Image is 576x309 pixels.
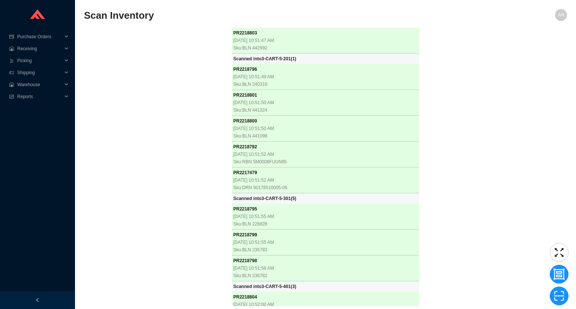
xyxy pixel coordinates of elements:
div: [DATE] 10:51:55 AM [233,239,418,246]
div: PR 2218799 [233,231,418,239]
div: PR 2218796 [233,66,418,73]
button: scan [550,287,568,305]
div: PR 2217479 [233,169,418,176]
span: credit-card [9,34,14,39]
div: Sku: BLN 240319 [233,81,418,88]
div: PR 2218795 [233,205,418,213]
span: fund [9,94,14,99]
div: PR 2218801 [233,91,418,99]
div: Sku: BLN 441324 [233,106,418,114]
span: Picking [17,55,62,67]
div: [DATE] 10:51:55 AM [233,213,418,220]
h2: Scan Inventory [84,9,446,22]
div: Sku: BLN 442992 [233,44,418,52]
div: Scanned into 3-CART-5-301 ( 5 ) [233,195,418,202]
span: Shipping [17,67,62,79]
div: Scanned into 3-CART-5-401 ( 3 ) [233,283,418,290]
div: Sku: RBN 5M0008FUUN85 [233,158,418,166]
div: [DATE] 10:51:50 AM [233,99,418,106]
span: scan [550,290,568,302]
div: [DATE] 10:51:52 AM [233,151,418,158]
span: Reports [17,91,62,103]
span: Warehouse [17,79,62,91]
div: PR 2218804 [233,293,418,301]
span: Purchase Orders [17,31,62,43]
span: fullscreen [550,247,568,258]
div: Sku: BLN 441098 [233,132,418,140]
div: PR 2218800 [233,117,418,125]
div: PR 2218798 [233,257,418,264]
div: [DATE] 10:51:47 AM [233,37,418,44]
div: Sku: DRN 90178510005-06 [233,184,418,191]
div: Sku: BLN 236783 [233,246,418,254]
div: [DATE] 10:51:56 AM [233,264,418,272]
div: [DATE] 10:51:49 AM [233,73,418,81]
div: Sku: BLN 226828 [233,220,418,228]
span: group [550,269,568,280]
div: [DATE] 10:52:00 AM [233,301,418,308]
div: [DATE] 10:51:50 AM [233,125,418,132]
span: left [35,298,40,302]
div: Sku: BLN 236782 [233,272,418,279]
div: PR 2218792 [233,143,418,151]
div: [DATE] 10:51:52 AM [233,176,418,184]
div: Scanned into 3-CART-5-201 ( 1 ) [233,55,418,63]
button: group [550,265,568,284]
span: AN [558,9,564,21]
span: Receiving [17,43,62,55]
div: PR 2218803 [233,29,418,37]
button: fullscreen [550,243,568,262]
